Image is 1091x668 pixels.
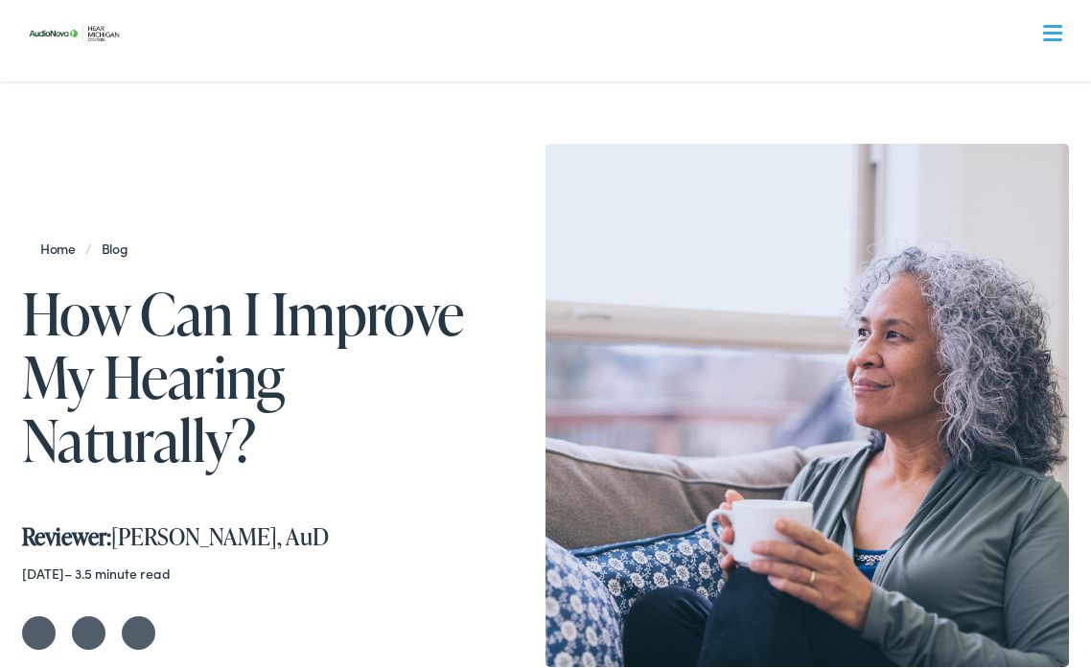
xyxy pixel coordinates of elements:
[22,495,504,551] div: [PERSON_NAME], AuD
[122,616,155,650] a: Share on LinkedIn
[72,616,105,650] a: Share on Facebook
[22,616,56,650] a: Share on Twitter
[22,520,111,552] strong: Reviewer:
[92,239,138,258] a: Blog
[22,282,504,472] h1: How Can I Improve My Hearing Naturally?
[40,239,85,258] a: Home
[22,564,64,583] time: [DATE]
[22,565,504,582] div: – 3.5 minute read
[545,144,1069,667] img: A woman suffering from hearing loss ready to find care at Hear Michigan Centers.
[40,239,138,258] span: /
[36,77,1070,136] a: What We Offer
